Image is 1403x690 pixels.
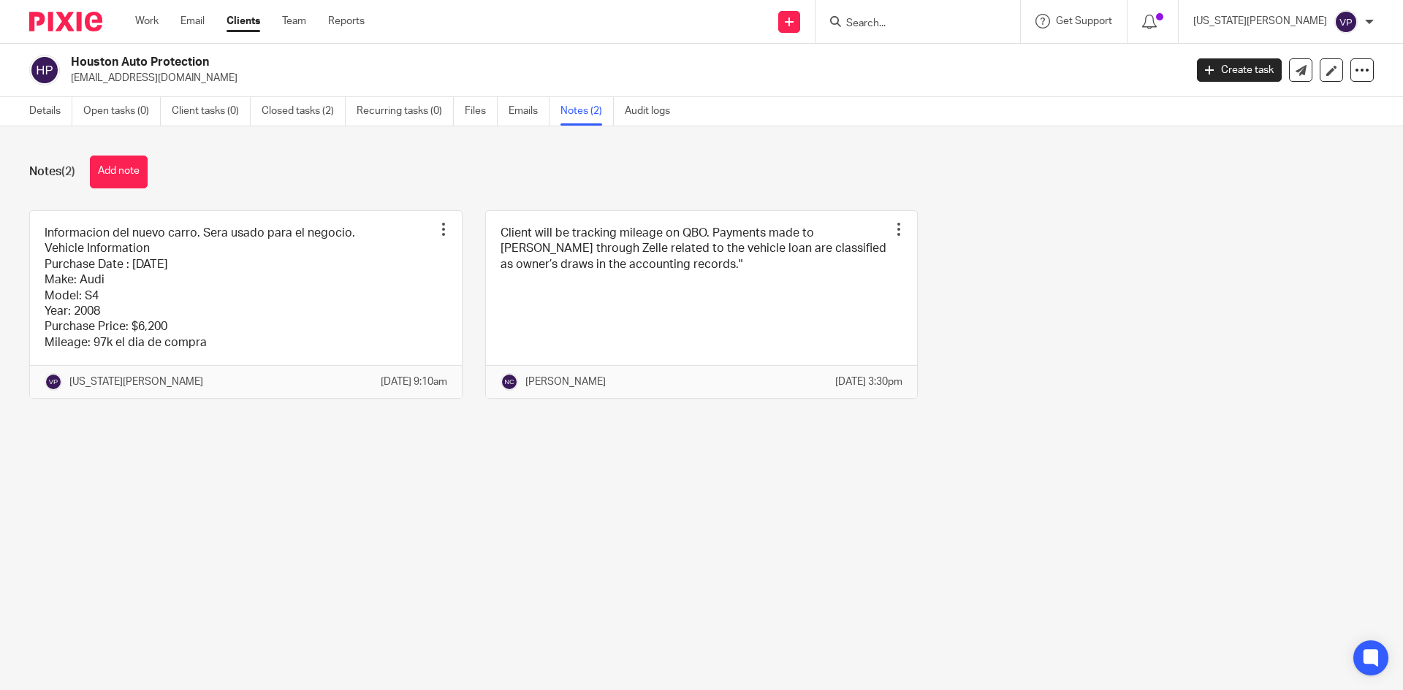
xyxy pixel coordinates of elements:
[29,164,75,180] h1: Notes
[29,55,60,85] img: svg%3E
[227,14,260,28] a: Clients
[172,97,251,126] a: Client tasks (0)
[381,375,447,389] p: [DATE] 9:10am
[45,373,62,391] img: svg%3E
[29,12,102,31] img: Pixie
[1334,10,1358,34] img: svg%3E
[501,373,518,391] img: svg%3E
[180,14,205,28] a: Email
[845,18,976,31] input: Search
[328,14,365,28] a: Reports
[1197,58,1282,82] a: Create task
[71,55,954,70] h2: Houston Auto Protection
[509,97,550,126] a: Emails
[61,166,75,177] span: (2)
[69,375,203,389] p: [US_STATE][PERSON_NAME]
[282,14,306,28] a: Team
[560,97,614,126] a: Notes (2)
[525,375,606,389] p: [PERSON_NAME]
[1193,14,1327,28] p: [US_STATE][PERSON_NAME]
[135,14,159,28] a: Work
[83,97,161,126] a: Open tasks (0)
[71,71,1175,85] p: [EMAIL_ADDRESS][DOMAIN_NAME]
[1056,16,1112,26] span: Get Support
[835,375,902,389] p: [DATE] 3:30pm
[29,97,72,126] a: Details
[625,97,681,126] a: Audit logs
[465,97,498,126] a: Files
[262,97,346,126] a: Closed tasks (2)
[357,97,454,126] a: Recurring tasks (0)
[90,156,148,188] button: Add note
